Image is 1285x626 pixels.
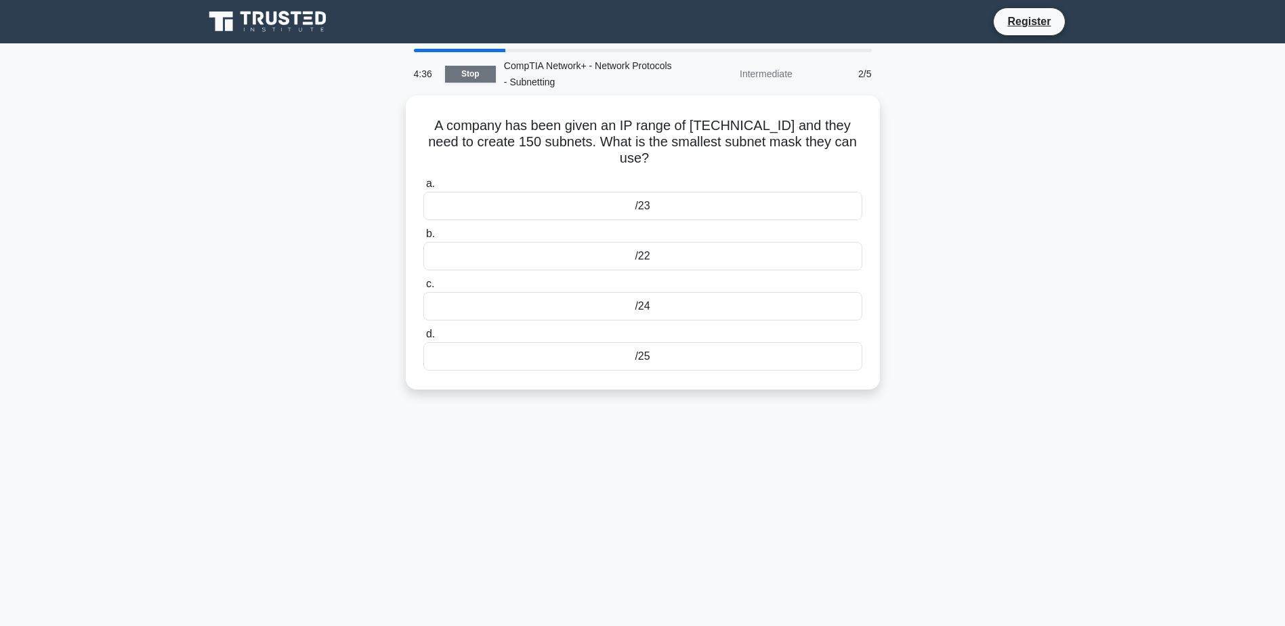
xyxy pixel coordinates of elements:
[496,52,682,96] div: CompTIA Network+ - Network Protocols - Subnetting
[426,178,435,189] span: a.
[801,60,880,87] div: 2/5
[999,13,1059,30] a: Register
[682,60,801,87] div: Intermediate
[445,66,496,83] a: Stop
[423,242,862,270] div: /22
[426,278,434,289] span: c.
[426,328,435,339] span: d.
[406,60,445,87] div: 4:36
[423,192,862,220] div: /23
[426,228,435,239] span: b.
[423,292,862,320] div: /24
[423,342,862,371] div: /25
[422,117,864,167] h5: A company has been given an IP range of [TECHNICAL_ID] and they need to create 150 subnets. What ...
